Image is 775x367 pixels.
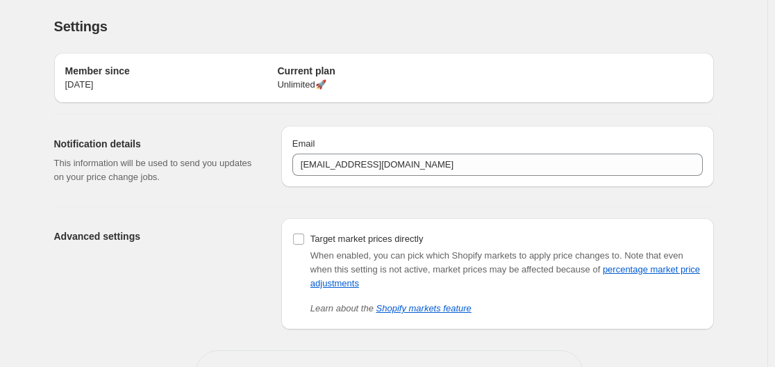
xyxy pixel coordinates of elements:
[310,303,472,313] i: Learn about the
[310,234,424,244] span: Target market prices directly
[65,64,278,78] h2: Member since
[54,137,259,151] h2: Notification details
[277,78,490,92] p: Unlimited 🚀
[65,78,278,92] p: [DATE]
[54,156,259,184] p: This information will be used to send you updates on your price change jobs.
[376,303,472,313] a: Shopify markets feature
[292,138,315,149] span: Email
[310,250,622,261] span: When enabled, you can pick which Shopify markets to apply price changes to.
[277,64,490,78] h2: Current plan
[54,19,108,34] span: Settings
[54,229,259,243] h2: Advanced settings
[310,250,700,288] span: Note that even when this setting is not active, market prices may be affected because of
